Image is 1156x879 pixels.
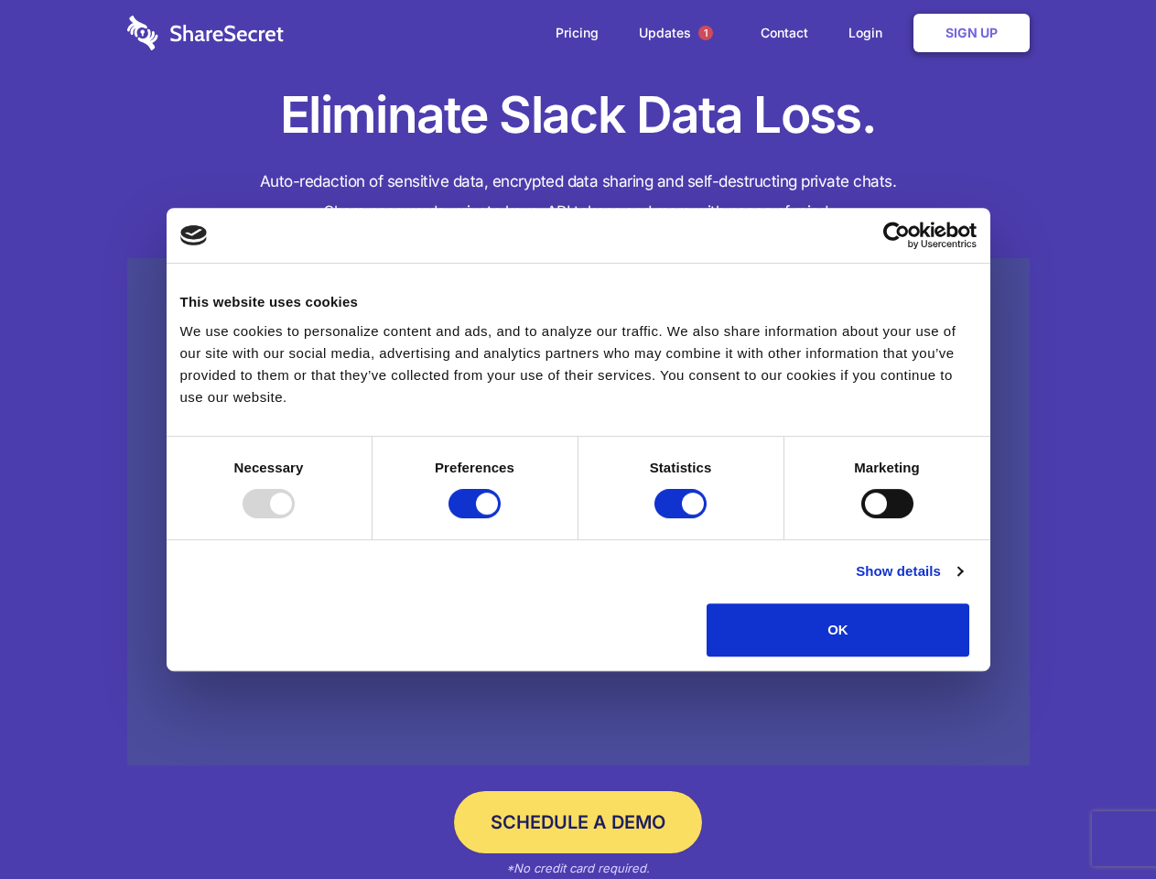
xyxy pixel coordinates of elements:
a: Contact [742,5,826,61]
strong: Marketing [854,460,920,475]
div: This website uses cookies [180,291,977,313]
span: 1 [698,26,713,40]
a: Usercentrics Cookiebot - opens in a new window [816,222,977,249]
h4: Auto-redaction of sensitive data, encrypted data sharing and self-destructing private chats. Shar... [127,167,1030,227]
strong: Preferences [435,460,514,475]
em: *No credit card required. [506,861,650,875]
img: logo-wordmark-white-trans-d4663122ce5f474addd5e946df7df03e33cb6a1c49d2221995e7729f52c070b2.svg [127,16,284,50]
a: Sign Up [913,14,1030,52]
a: Show details [856,560,962,582]
a: Schedule a Demo [454,791,702,853]
h1: Eliminate Slack Data Loss. [127,82,1030,148]
strong: Necessary [234,460,304,475]
strong: Statistics [650,460,712,475]
button: OK [707,603,969,657]
div: We use cookies to personalize content and ads, and to analyze our traffic. We also share informat... [180,320,977,408]
a: Pricing [537,5,617,61]
a: Login [830,5,910,61]
img: logo [180,225,208,245]
a: Wistia video thumbnail [127,258,1030,766]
